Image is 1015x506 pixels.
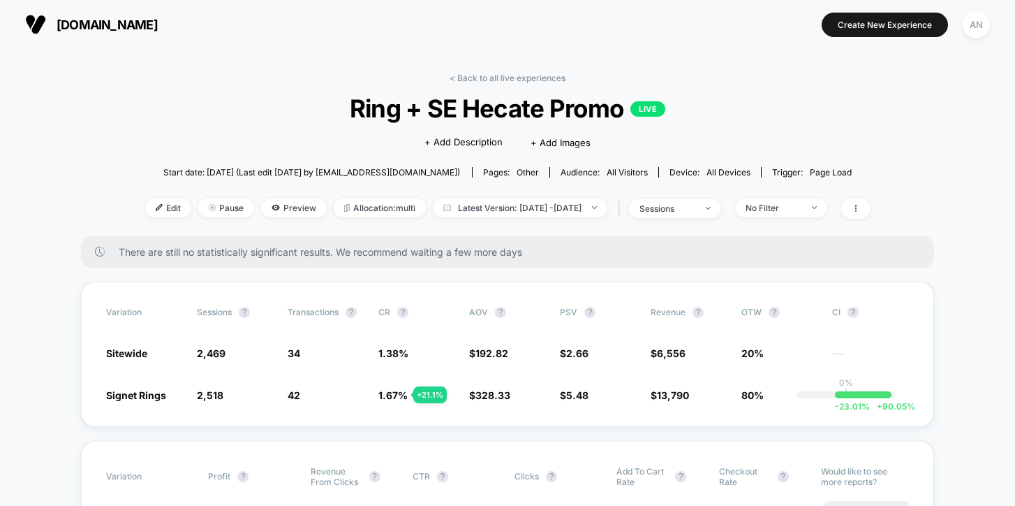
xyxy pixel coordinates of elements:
span: 2,469 [197,347,225,359]
img: calendar [443,204,451,211]
div: Audience: [561,167,648,178]
span: Variation [106,307,183,318]
span: AOV [469,307,488,317]
span: 20% [741,347,764,359]
span: 6,556 [657,347,686,359]
span: other [517,167,539,178]
p: | [845,388,847,398]
span: Ring + SE Hecate Promo [181,94,834,123]
p: Would like to see more reports? [821,466,909,487]
span: [DOMAIN_NAME] [57,17,158,32]
span: 1.38 % [378,347,408,359]
button: ? [692,307,704,318]
button: ? [847,307,859,318]
span: all devices [706,167,750,178]
button: ? [495,307,506,318]
span: Edit [145,198,191,217]
button: ? [437,471,448,482]
span: 90.05 % [870,401,915,412]
span: All Visitors [607,167,648,178]
span: 80% [741,389,764,401]
a: < Back to all live experiences [450,73,565,83]
span: Preview [261,198,327,217]
span: Page Load [810,167,852,178]
span: 192.82 [475,347,508,359]
button: ? [239,307,250,318]
span: $ [469,389,510,401]
p: LIVE [630,101,665,117]
span: | [614,198,629,219]
span: Transactions [288,307,339,317]
button: ? [769,307,780,318]
span: PSV [560,307,577,317]
div: No Filter [746,203,801,213]
button: [DOMAIN_NAME] [21,13,162,36]
img: rebalance [344,204,350,212]
span: Add To Cart Rate [616,466,668,487]
span: Signet Rings [106,389,166,401]
span: -23.01 % [835,401,870,412]
button: ? [397,307,408,318]
button: ? [778,471,789,482]
img: end [592,206,597,209]
span: Revenue From Clicks [311,466,362,487]
span: 13,790 [657,389,689,401]
span: Variation [106,466,183,487]
div: Pages: [483,167,539,178]
span: Clicks [514,471,539,482]
span: $ [560,389,588,401]
button: ? [346,307,357,318]
span: Profit [208,471,230,482]
span: 34 [288,347,300,359]
span: Sessions [197,307,232,317]
span: $ [560,347,588,359]
span: 2,518 [197,389,223,401]
div: AN [963,11,990,38]
button: ? [237,471,249,482]
span: $ [469,347,508,359]
span: 5.48 [566,389,588,401]
div: sessions [639,203,695,214]
span: CR [378,307,390,317]
img: end [812,206,817,209]
span: $ [651,389,689,401]
img: edit [156,204,163,211]
span: Allocation: multi [334,198,426,217]
span: $ [651,347,686,359]
p: 0% [839,377,853,388]
button: ? [369,471,380,482]
button: ? [584,307,595,318]
span: 42 [288,389,300,401]
span: Pause [198,198,254,217]
span: 2.66 [566,347,588,359]
span: CI [832,307,909,318]
span: 328.33 [475,389,510,401]
span: Start date: [DATE] (Last edit [DATE] by [EMAIL_ADDRESS][DOMAIN_NAME]) [163,167,460,178]
span: Latest Version: [DATE] - [DATE] [433,198,607,217]
span: Sitewide [106,347,147,359]
button: AN [958,10,994,39]
button: ? [675,471,686,482]
img: Visually logo [25,14,46,35]
button: ? [546,471,557,482]
span: OTW [741,307,818,318]
img: end [706,207,711,210]
span: CTR [413,471,430,482]
img: end [209,204,216,211]
div: Trigger: [772,167,852,178]
span: 1.67 % [378,389,408,401]
div: + 21.1 % [413,386,447,403]
span: + Add Images [531,137,591,148]
span: --- [832,349,909,360]
button: Create New Experience [822,13,948,37]
span: Device: [658,167,761,178]
span: Checkout Rate [719,466,771,487]
span: + Add Description [424,136,503,150]
span: + [877,401,882,412]
span: Revenue [651,307,686,317]
span: There are still no statistically significant results. We recommend waiting a few more days [119,246,906,258]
